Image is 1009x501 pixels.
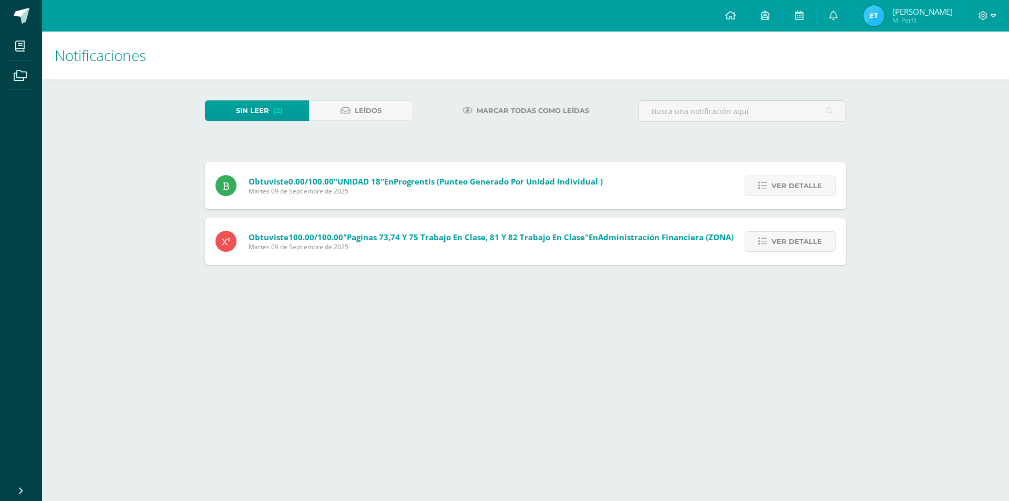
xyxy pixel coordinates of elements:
[273,101,283,120] span: (2)
[477,101,589,120] span: Marcar todas como leídas
[771,176,822,196] span: Ver detalle
[289,176,334,187] span: 0.00/100.00
[863,5,884,26] img: 48c398fb785a2099634bf6fdb20721f2.png
[334,176,384,187] span: "UNIDAD 18"
[394,176,603,187] span: Progrentis (Punteo generado por unidad individual )
[355,101,382,120] span: Leídos
[249,232,734,242] span: Obtuviste en
[249,242,734,251] span: Martes 09 de Septiembre de 2025
[205,100,309,121] a: Sin leer(2)
[289,232,343,242] span: 100.00/100.00
[892,16,953,25] span: Mi Perfil
[892,6,953,17] span: [PERSON_NAME]
[343,232,589,242] span: "paginas 73,74 y 75 trabajo en clase, 81 y 82 trabajo en clase"
[249,176,603,187] span: Obtuviste en
[55,45,146,65] span: Notificaciones
[309,100,413,121] a: Leídos
[236,101,269,120] span: Sin leer
[639,101,846,121] input: Busca una notificación aquí
[771,232,822,251] span: Ver detalle
[249,187,603,196] span: Martes 09 de Septiembre de 2025
[598,232,734,242] span: Administración Financiera (ZONA)
[449,100,602,121] a: Marcar todas como leídas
